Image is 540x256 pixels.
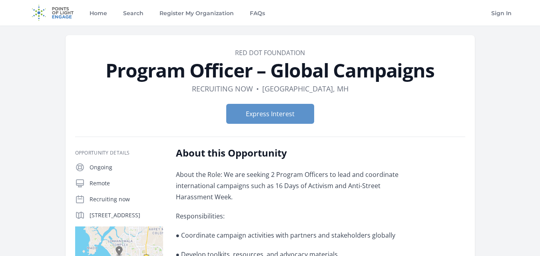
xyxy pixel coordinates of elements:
p: ● Coordinate campaign activities with partners and stakeholders globally [176,230,410,241]
p: Recruiting now [90,195,163,203]
dd: Recruiting now [192,83,253,94]
a: Red Dot Foundation [235,48,305,57]
div: • [256,83,259,94]
p: [STREET_ADDRESS] [90,211,163,219]
h3: Opportunity Details [75,150,163,156]
p: Remote [90,179,163,187]
p: Ongoing [90,163,163,171]
dd: [GEOGRAPHIC_DATA], MH [262,83,349,94]
button: Express Interest [226,104,314,124]
p: About the Role: We are seeking 2 Program Officers to lead and coordinate international campaigns ... [176,169,410,202]
h2: About this Opportunity [176,147,410,159]
p: Responsibilities: [176,210,410,222]
h1: Program Officer – Global Campaigns [75,61,465,80]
